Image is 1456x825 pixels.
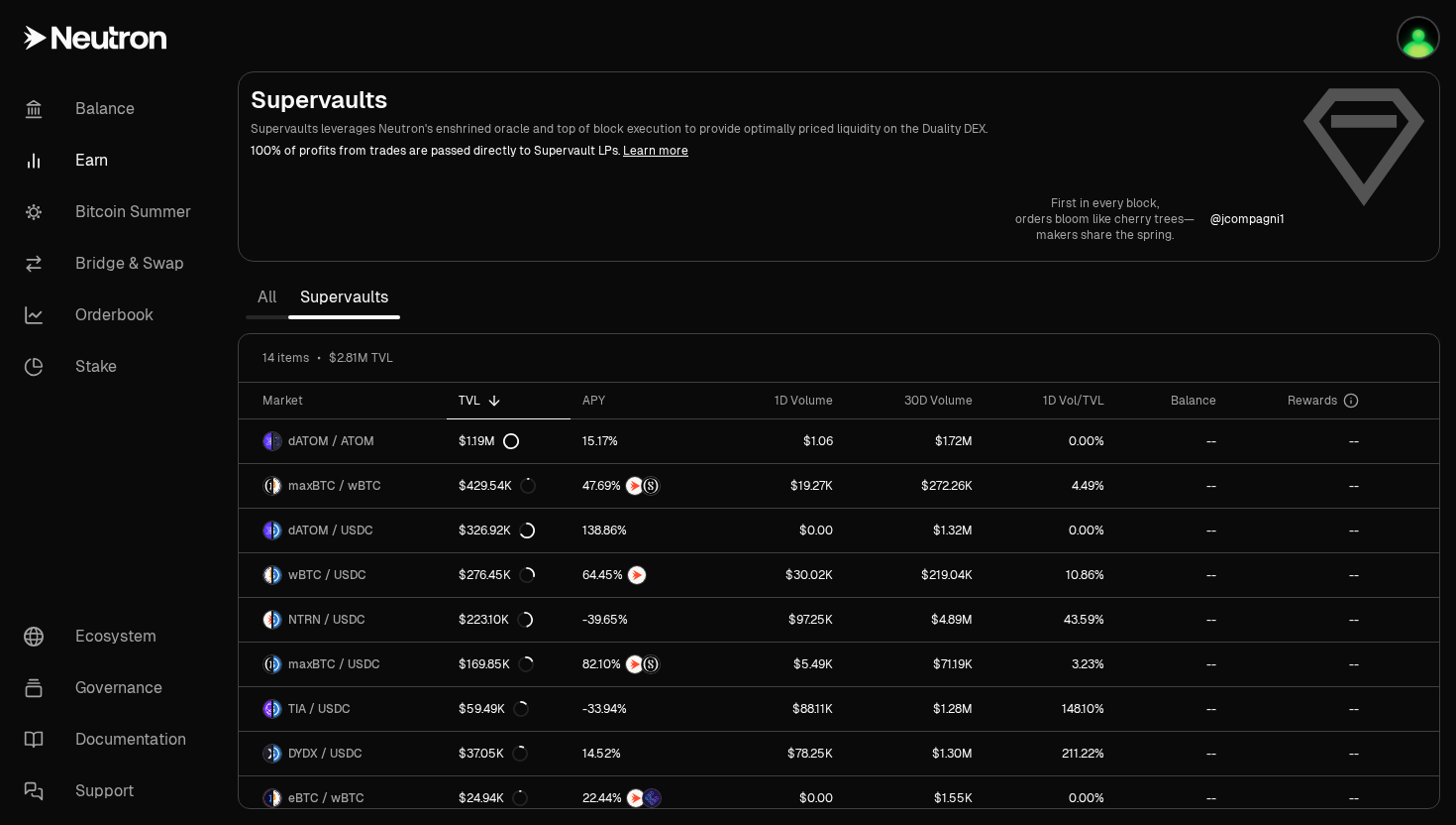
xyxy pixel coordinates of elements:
[459,567,535,583] div: $276.45K
[1288,393,1337,409] span: Rewards
[623,143,688,159] a: Learn more
[239,687,447,731] a: TIA LogoUSDC LogoTIA / USDC
[459,523,535,538] div: $326.92K
[1116,687,1228,731] a: --
[985,598,1115,642] a: 43.59%
[717,732,845,775] a: $78.25K
[447,776,571,820] a: $24.94K
[626,655,644,673] img: NTRN
[447,598,571,642] a: $223.10K
[1015,227,1195,243] p: makers share the spring.
[447,464,571,508] a: $429.54K
[459,612,533,628] div: $223.10K
[273,655,281,673] img: USDC Logo
[263,655,271,673] img: maxBTC Logo
[8,766,214,817] a: Support
[626,477,644,495] img: NTRN
[985,464,1115,508] a: 4.49%
[263,432,271,450] img: dATOM Logo
[1116,509,1228,552] a: --
[447,553,571,597] a: $276.45K
[8,238,214,290] a: Bridge & Swap
[251,142,1285,160] p: 100% of profits from trades are passed directly to Supervault LPs.
[1228,643,1372,686] a: --
[571,776,717,820] a: NTRNEtherFi Points
[571,643,717,686] a: NTRNStructured Points
[582,788,705,808] button: NTRNEtherFi Points
[643,789,661,807] img: EtherFi Points
[582,565,705,585] button: NTRN
[729,393,833,409] div: 1D Volume
[1210,211,1285,227] p: @ jcompagni1
[459,790,528,806] div: $24.94K
[1116,643,1228,686] a: --
[239,776,447,820] a: eBTC LogowBTC LogoeBTC / wBTC
[329,350,393,366] span: $2.81M TVL
[985,509,1115,552] a: 0.00%
[1116,419,1228,463] a: --
[251,120,1285,138] p: Supervaults leverages Neutron's enshrined oracle and top of block execution to provide optimally ...
[8,290,214,341] a: Orderbook
[642,477,660,495] img: Structured Points
[571,553,717,597] a: NTRN
[845,598,985,642] a: $4.89M
[717,419,845,463] a: $1.06
[845,776,985,820] a: $1.55K
[642,655,660,673] img: Structured Points
[288,656,380,672] span: maxBTC / USDC
[1228,419,1372,463] a: --
[288,433,374,449] span: dATOM / ATOM
[1228,598,1372,642] a: --
[1116,464,1228,508] a: --
[985,687,1115,731] a: 148.10%
[845,553,985,597] a: $219.04K
[239,732,447,775] a: DYDX LogoUSDC LogoDYDX / USDC
[1228,553,1372,597] a: --
[717,598,845,642] a: $97.25K
[273,611,281,629] img: USDC Logo
[717,776,845,820] a: $0.00
[985,643,1115,686] a: 3.23%
[459,746,528,762] div: $37.05K
[8,611,214,662] a: Ecosystem
[1399,18,1438,58] img: q2
[273,700,281,718] img: USDC Logo
[447,419,571,463] a: $1.19M
[1116,776,1228,820] a: --
[1015,211,1195,227] p: orders bloom like cherry trees—
[459,433,519,449] div: $1.19M
[262,393,435,409] div: Market
[845,732,985,775] a: $1.30M
[717,509,845,552] a: $0.00
[1015,195,1195,243] a: First in every block,orders bloom like cherry trees—makers share the spring.
[857,393,973,409] div: 30D Volume
[1228,509,1372,552] a: --
[263,611,271,629] img: NTRN Logo
[8,83,214,135] a: Balance
[459,656,534,672] div: $169.85K
[8,662,214,714] a: Governance
[273,477,281,495] img: wBTC Logo
[985,732,1115,775] a: 211.22%
[582,476,705,496] button: NTRNStructured Points
[447,643,571,686] a: $169.85K
[845,419,985,463] a: $1.72M
[263,477,271,495] img: maxBTC Logo
[239,553,447,597] a: wBTC LogoUSDC LogowBTC / USDC
[288,612,365,628] span: NTRN / USDC
[273,522,281,539] img: USDC Logo
[1116,553,1228,597] a: --
[717,464,845,508] a: $19.27K
[246,278,288,317] a: All
[1116,732,1228,775] a: --
[239,419,447,463] a: dATOM LogoATOM LogodATOM / ATOM
[571,464,717,508] a: NTRNStructured Points
[8,135,214,186] a: Earn
[288,701,351,717] span: TIA / USDC
[273,789,281,807] img: wBTC Logo
[263,745,271,763] img: DYDX Logo
[447,509,571,552] a: $326.92K
[288,567,366,583] span: wBTC / USDC
[239,509,447,552] a: dATOM LogoUSDC LogodATOM / USDC
[273,745,281,763] img: USDC Logo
